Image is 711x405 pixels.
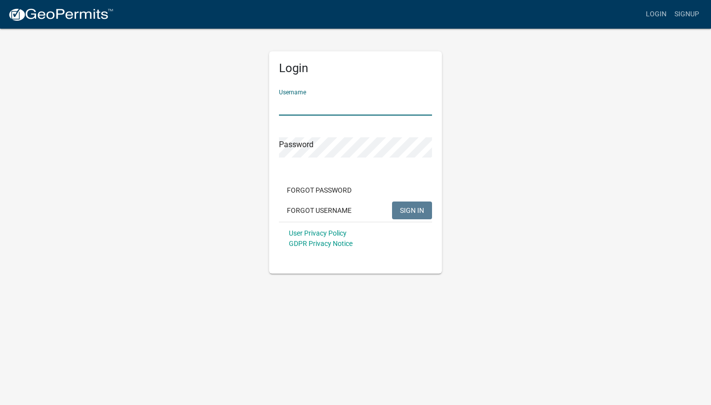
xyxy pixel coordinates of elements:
[279,61,432,76] h5: Login
[279,181,359,199] button: Forgot Password
[392,202,432,219] button: SIGN IN
[642,5,671,24] a: Login
[279,202,359,219] button: Forgot Username
[400,206,424,214] span: SIGN IN
[671,5,703,24] a: Signup
[289,240,353,247] a: GDPR Privacy Notice
[289,229,347,237] a: User Privacy Policy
